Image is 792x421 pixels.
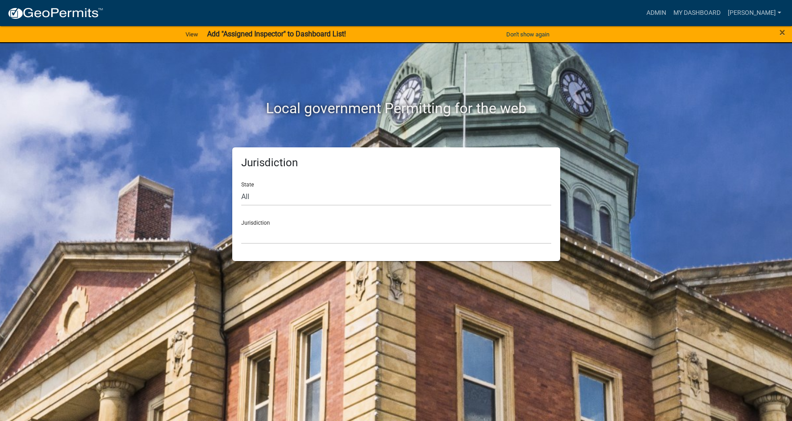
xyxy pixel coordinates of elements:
a: [PERSON_NAME] [724,4,785,22]
strong: Add "Assigned Inspector" to Dashboard List! [207,30,346,38]
button: Close [779,27,785,38]
a: Admin [643,4,670,22]
a: View [182,27,202,42]
a: My Dashboard [670,4,724,22]
button: Don't show again [503,27,553,42]
h2: Local government Permitting for the web [147,100,646,117]
span: × [779,26,785,39]
h5: Jurisdiction [241,156,551,169]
